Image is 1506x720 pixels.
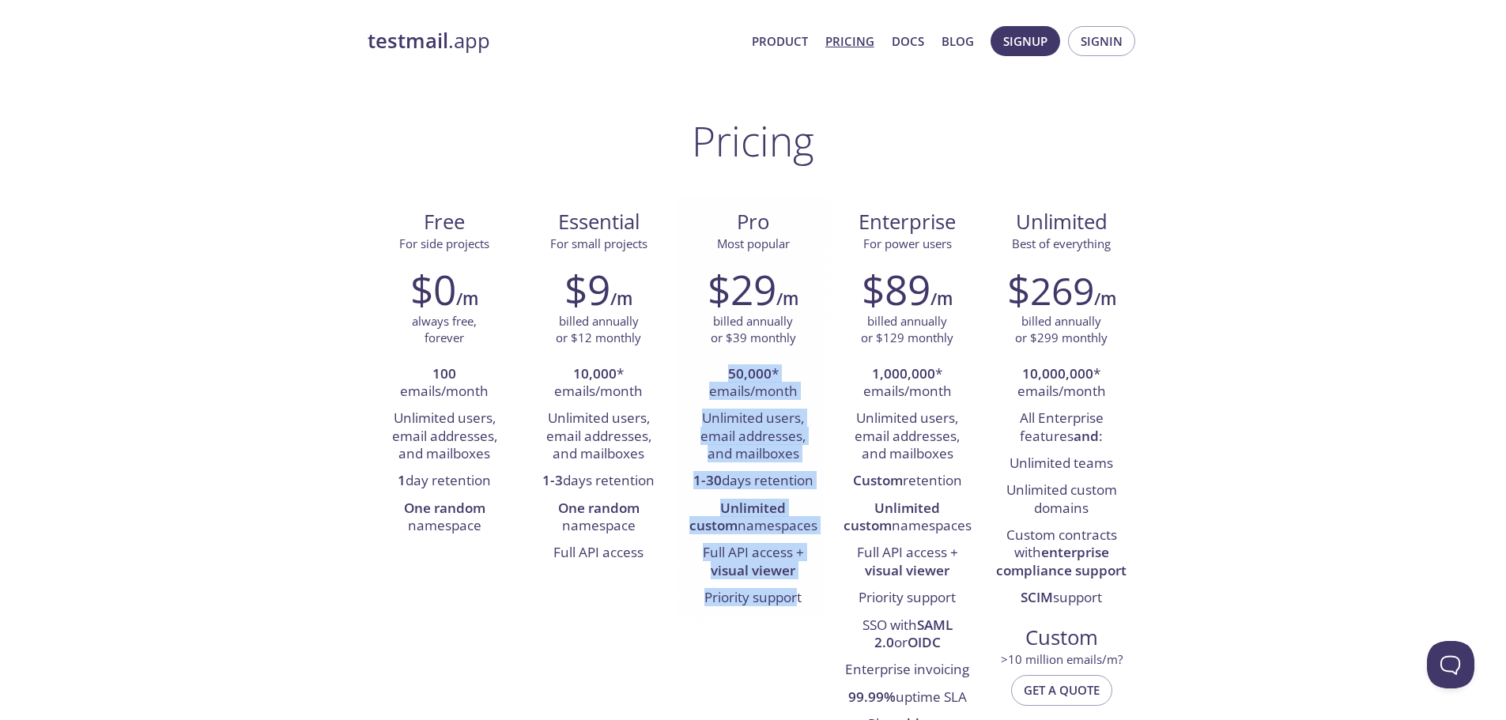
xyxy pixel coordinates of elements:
h2: $ [1007,266,1094,313]
strong: Custom [853,471,903,489]
strong: 1-30 [693,471,722,489]
li: Unlimited users, email addresses, and mailboxes [534,405,664,468]
li: Full API access + [842,540,972,585]
strong: 10,000 [573,364,617,383]
h2: $89 [862,266,930,313]
li: Full API access + [688,540,818,585]
li: days retention [534,468,664,495]
button: Signup [991,26,1060,56]
button: Get a quote [1011,675,1112,705]
strong: One random [404,499,485,517]
a: Blog [942,31,974,51]
span: For power users [863,236,952,251]
li: namespace [534,496,664,541]
strong: 50,000 [728,364,772,383]
strong: visual viewer [711,561,795,579]
li: Unlimited teams [996,450,1127,477]
li: uptime SLA [842,684,972,711]
h6: /m [930,285,953,312]
strong: 100 [432,364,456,383]
li: * emails/month [688,361,818,406]
strong: 99.99% [848,688,896,706]
h6: /m [776,285,798,312]
li: Unlimited users, email addresses, and mailboxes [379,405,510,468]
li: retention [842,468,972,495]
h2: $0 [410,266,456,313]
li: namespaces [842,496,972,541]
li: day retention [379,468,510,495]
li: namespace [379,496,510,541]
span: 269 [1030,265,1094,316]
a: testmail.app [368,28,739,55]
li: support [996,585,1127,612]
p: billed annually or $39 monthly [711,313,796,347]
li: All Enterprise features : [996,405,1127,450]
li: Unlimited users, email addresses, and mailboxes [688,405,818,468]
li: Priority support [688,585,818,612]
strong: visual viewer [865,561,949,579]
strong: One random [558,499,640,517]
strong: and [1074,427,1099,445]
span: > 10 million emails/m? [1001,651,1123,667]
strong: testmail [368,27,448,55]
iframe: Help Scout Beacon - Open [1427,641,1474,688]
h6: /m [1094,285,1116,312]
p: billed annually or $299 monthly [1015,313,1108,347]
strong: enterprise compliance support [996,543,1127,579]
li: emails/month [379,361,510,406]
span: Unlimited [1016,208,1108,236]
span: For side projects [399,236,489,251]
strong: SAML 2.0 [874,616,953,651]
h6: /m [610,285,632,312]
span: Custom [997,624,1126,651]
strong: OIDC [908,633,941,651]
span: Get a quote [1024,680,1100,700]
span: Free [380,209,509,236]
li: Enterprise invoicing [842,657,972,684]
strong: SCIM [1021,588,1053,606]
strong: Unlimited custom [844,499,941,534]
h1: Pricing [692,117,814,164]
li: * emails/month [996,361,1127,406]
strong: 1 [398,471,406,489]
span: Signup [1003,31,1047,51]
span: For small projects [550,236,647,251]
li: * emails/month [842,361,972,406]
span: Most popular [717,236,790,251]
p: billed annually or $129 monthly [861,313,953,347]
li: Unlimited custom domains [996,477,1127,522]
li: Custom contracts with [996,522,1127,585]
strong: 1-3 [542,471,563,489]
li: * emails/month [534,361,664,406]
li: Full API access [534,540,664,567]
h2: $9 [564,266,610,313]
li: days retention [688,468,818,495]
span: Enterprise [843,209,972,236]
li: SSO with or [842,613,972,658]
a: Docs [892,31,924,51]
a: Product [752,31,808,51]
span: Best of everything [1012,236,1111,251]
li: Unlimited users, email addresses, and mailboxes [842,405,972,468]
h6: /m [456,285,478,312]
h2: $29 [708,266,776,313]
span: Essential [534,209,663,236]
span: Signin [1081,31,1123,51]
strong: Unlimited custom [689,499,787,534]
p: billed annually or $12 monthly [556,313,641,347]
button: Signin [1068,26,1135,56]
p: always free, forever [412,313,477,347]
span: Pro [689,209,817,236]
li: Priority support [842,585,972,612]
strong: 1,000,000 [872,364,935,383]
strong: 10,000,000 [1022,364,1093,383]
a: Pricing [825,31,874,51]
li: namespaces [688,496,818,541]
